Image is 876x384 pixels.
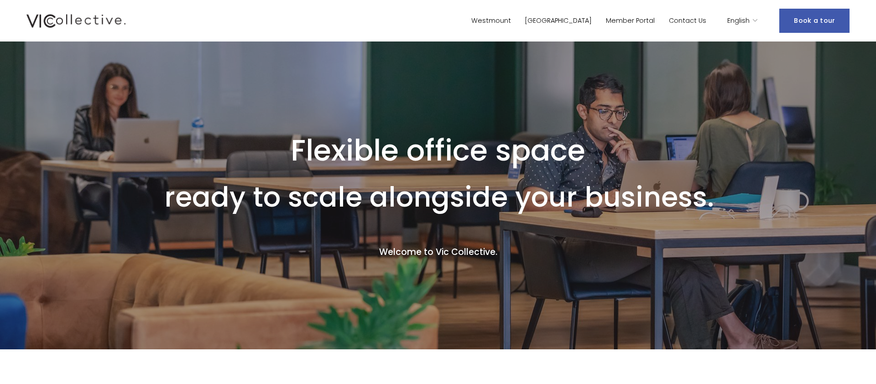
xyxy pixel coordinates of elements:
[669,14,706,27] a: Contact Us
[525,14,592,27] a: [GEOGRAPHIC_DATA]
[164,246,712,259] h4: Welcome to Vic Collective.
[727,14,758,27] div: language picker
[26,12,126,30] img: Vic Collective
[727,15,750,27] span: English
[606,14,655,27] a: Member Portal
[164,183,714,211] h1: ready to scale alongside your business.
[779,9,850,33] a: Book a tour
[164,133,712,169] h1: Flexible office space
[471,14,511,27] a: Westmount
